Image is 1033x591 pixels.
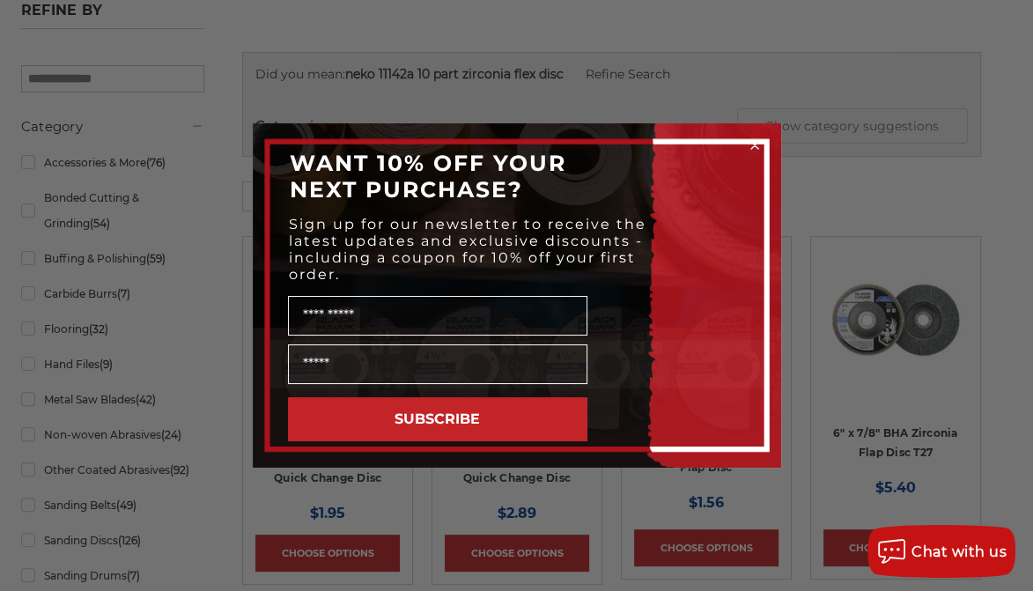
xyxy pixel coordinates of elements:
[290,150,566,203] span: WANT 10% OFF YOUR NEXT PURCHASE?
[746,137,764,154] button: Close dialog
[288,397,587,441] button: SUBSCRIBE
[867,525,1015,578] button: Chat with us
[289,216,646,283] span: Sign up for our newsletter to receive the latest updates and exclusive discounts - including a co...
[288,344,587,384] input: Email
[911,543,1007,560] span: Chat with us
